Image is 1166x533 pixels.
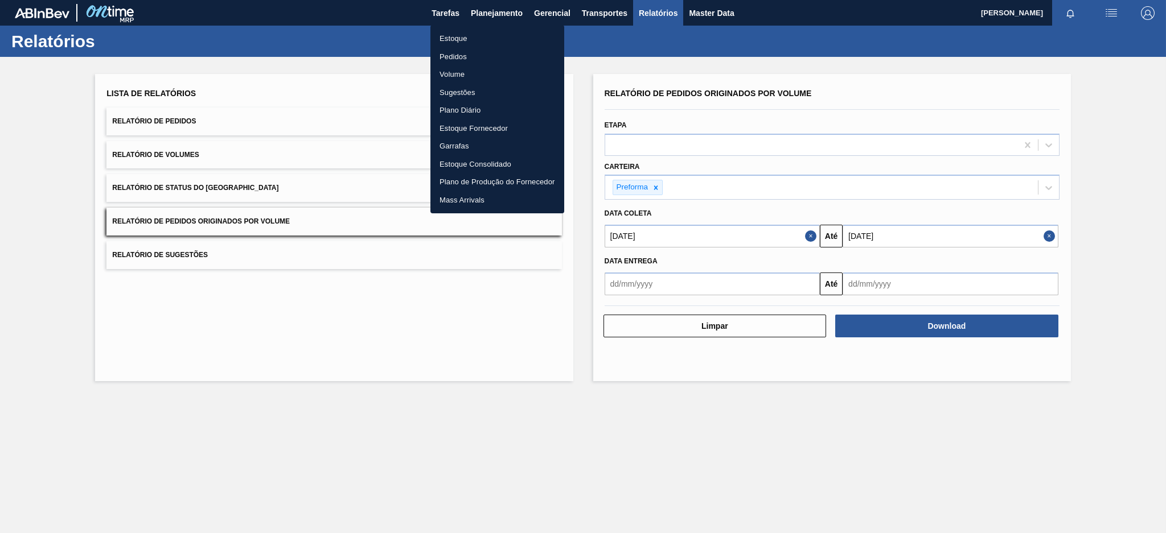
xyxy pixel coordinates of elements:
a: Estoque [430,30,564,48]
a: Estoque Fornecedor [430,119,564,138]
a: Mass Arrivals [430,191,564,209]
a: Estoque Consolidado [430,155,564,173]
a: Sugestões [430,84,564,102]
a: Pedidos [430,48,564,66]
a: Plano Diário [430,101,564,119]
a: Garrafas [430,137,564,155]
a: Volume [430,65,564,84]
a: Plano de Produção do Fornecedor [430,173,564,191]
